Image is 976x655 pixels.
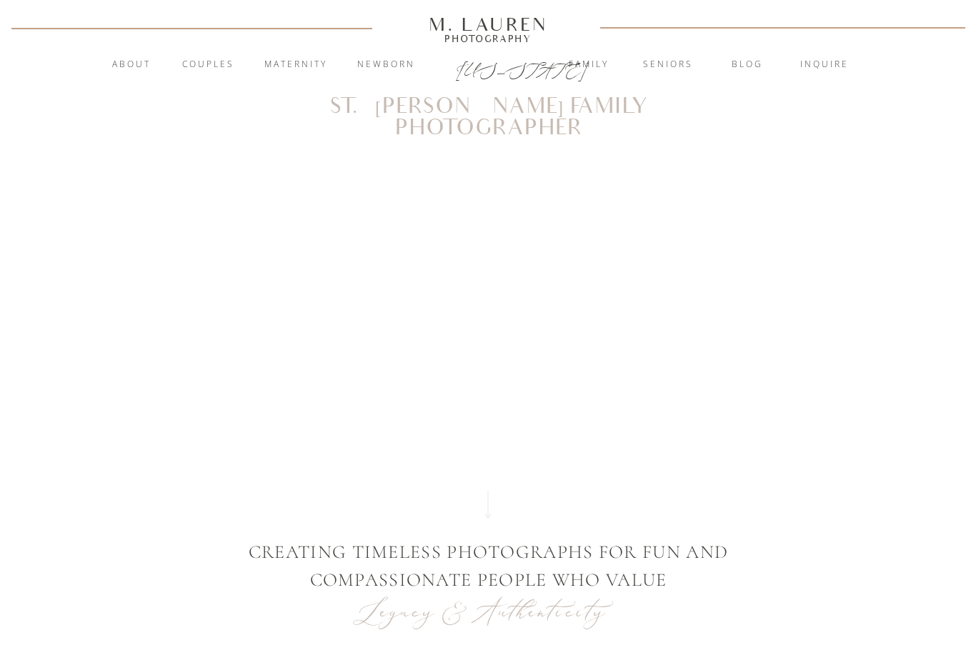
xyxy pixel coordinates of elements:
a: View Gallery [440,474,537,486]
p: CREATING TIMELESS PHOTOGRAPHS FOR FUN AND COMPASSIONATE PEOPLE WHO VALUE [244,538,732,594]
a: [US_STATE] [456,59,521,76]
h1: St. [PERSON_NAME] Family Photographer [267,96,710,117]
a: Photography [422,35,554,42]
a: Couples [169,58,247,72]
a: Newborn [347,58,424,72]
a: blog [709,58,786,72]
a: inquire [786,58,863,72]
p: Legacy & Authenticity [358,594,619,630]
a: About [104,58,159,72]
a: Seniors [629,58,707,72]
a: Maternity [257,58,334,72]
a: Family [550,58,627,72]
a: M. Lauren [386,16,590,32]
